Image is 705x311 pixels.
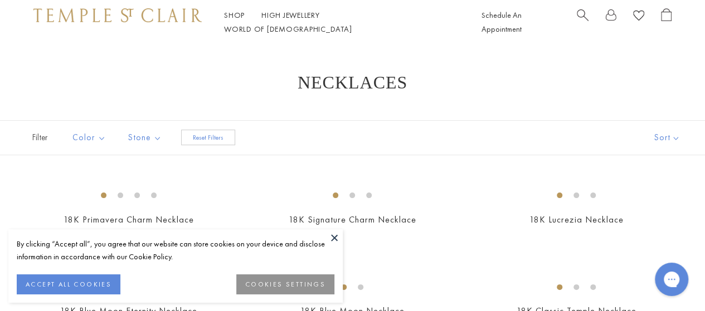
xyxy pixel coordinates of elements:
[17,238,334,263] div: By clicking “Accept all”, you agree that our website can store cookies on your device and disclos...
[236,274,334,294] button: COOKIES SETTINGS
[577,8,589,36] a: Search
[123,131,170,145] span: Stone
[633,8,644,26] a: View Wishlist
[649,259,694,300] iframe: Gorgias live chat messenger
[529,214,624,225] a: 18K Lucrezia Necklace
[661,8,672,36] a: Open Shopping Bag
[224,10,245,20] a: ShopShop
[64,214,194,225] a: 18K Primavera Charm Necklace
[289,214,416,225] a: 18K Signature Charm Necklace
[17,274,120,294] button: ACCEPT ALL COOKIES
[120,125,170,150] button: Stone
[45,72,660,92] h1: Necklaces
[261,10,320,20] a: High JewelleryHigh Jewellery
[482,10,522,34] a: Schedule An Appointment
[181,130,235,145] button: Reset Filters
[224,8,456,36] nav: Main navigation
[224,24,352,34] a: World of [DEMOGRAPHIC_DATA]World of [DEMOGRAPHIC_DATA]
[33,8,202,22] img: Temple St. Clair
[64,125,114,150] button: Color
[67,131,114,145] span: Color
[629,121,705,155] button: Show sort by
